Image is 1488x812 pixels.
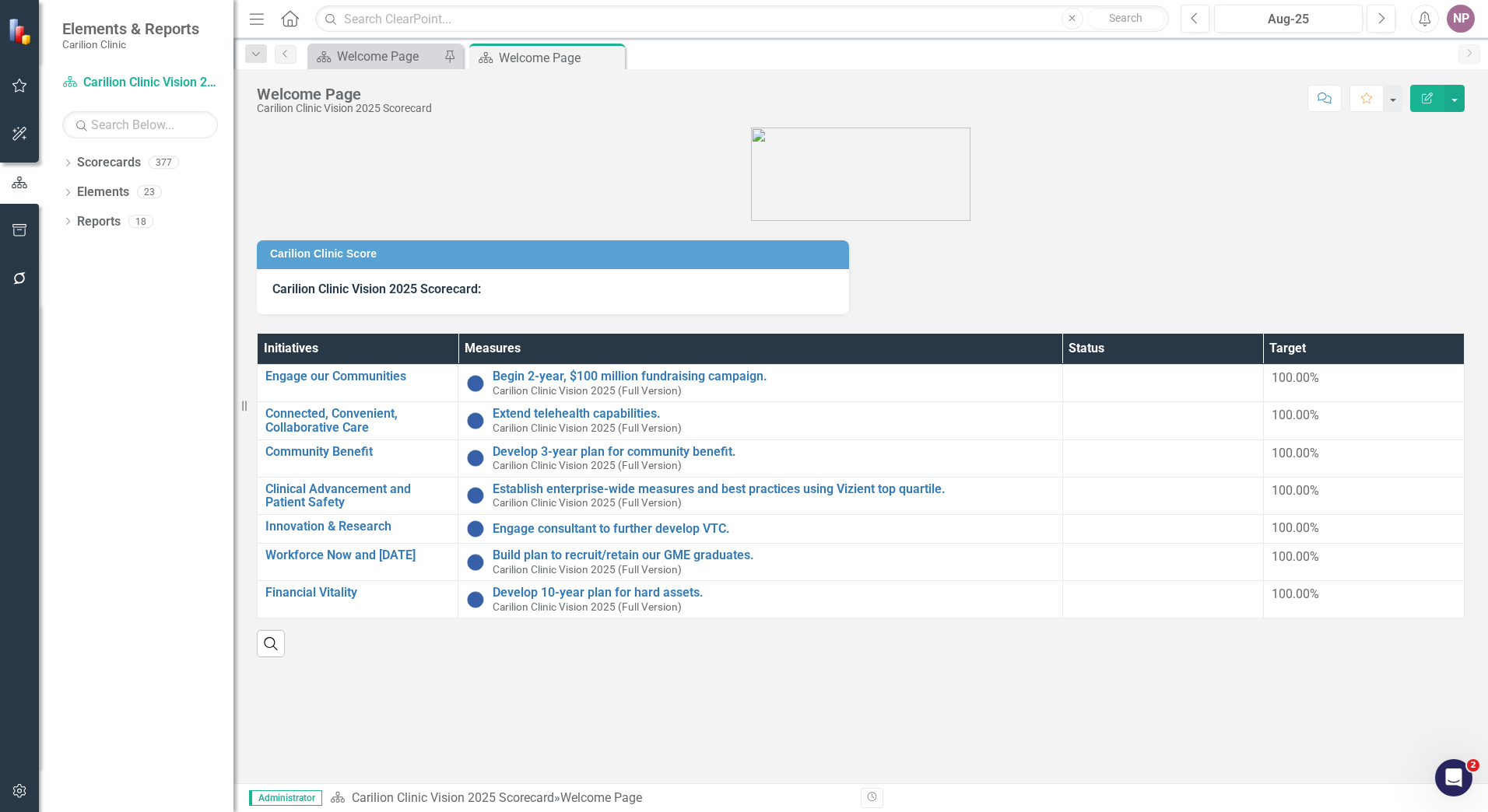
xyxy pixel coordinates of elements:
[62,111,218,138] input: Search Below...
[493,407,1055,421] a: Extend telehealth capabilities.
[337,47,440,66] div: Welcome Page
[466,374,485,393] img: No Information
[493,482,1055,496] a: Establish enterprise-wide measures and best practices using Vizient top quartile.
[265,482,450,509] a: Clinical Advancement and Patient Safety
[265,445,450,459] a: Community Benefit
[258,365,458,402] td: Double-Click to Edit Right Click for Context Menu
[77,184,129,201] a: Elements
[493,563,682,576] span: Carilion Clinic Vision 2025 (Full Version)
[1214,5,1363,33] button: Aug-25
[1272,549,1319,564] span: 100.00%
[77,154,141,172] a: Scorecards
[8,18,35,45] img: ClearPoint Strategy
[493,369,1055,383] a: Begin 2-year, $100 million fundraising campaign.
[1087,8,1165,30] button: Search
[493,496,682,509] span: Carilion Clinic Vision 2025 (Full Version)
[751,128,970,221] img: carilion%20clinic%20logo%202.0.png
[493,586,1055,600] a: Develop 10-year plan for hard assets.
[62,38,199,51] small: Carilion Clinic
[499,48,621,68] div: Welcome Page
[258,477,458,514] td: Double-Click to Edit Right Click for Context Menu
[493,459,682,471] span: Carilion Clinic Vision 2025 (Full Version)
[77,213,121,231] a: Reports
[493,384,682,397] span: Carilion Clinic Vision 2025 (Full Version)
[265,369,450,383] a: Engage our Communities
[1272,370,1319,385] span: 100.00%
[466,590,485,609] img: No Information
[270,248,841,260] h3: Carilion Clinic Score
[128,215,153,228] div: 18
[265,520,450,534] a: Innovation & Research
[258,543,458,580] td: Double-Click to Edit Right Click for Context Menu
[458,477,1063,514] td: Double-Click to Edit Right Click for Context Menu
[466,520,485,538] img: No Information
[1467,759,1479,772] span: 2
[493,600,682,613] span: Carilion Clinic Vision 2025 (Full Version)
[493,445,1055,459] a: Develop 3-year plan for community benefit.
[1272,483,1319,498] span: 100.00%
[258,402,458,439] td: Double-Click to Edit Right Click for Context Menu
[1272,446,1319,460] span: 100.00%
[458,581,1063,618] td: Double-Click to Edit Right Click for Context Menu
[257,86,432,103] div: Welcome Page
[458,439,1063,477] td: Double-Click to Edit Right Click for Context Menu
[265,548,450,562] a: Workforce Now and [DATE]
[1272,408,1319,422] span: 100.00%
[466,411,485,430] img: No Information
[493,548,1055,562] a: Build plan to recruit/retain our GME graduates.
[458,365,1063,402] td: Double-Click to Edit Right Click for Context Menu
[493,522,1055,536] a: Engage consultant to further develop VTC.
[149,156,179,170] div: 377
[258,439,458,477] td: Double-Click to Edit Right Click for Context Menu
[62,19,199,38] span: Elements & Reports
[458,402,1063,439] td: Double-Click to Edit Right Click for Context Menu
[62,74,218,92] a: Carilion Clinic Vision 2025 Scorecard
[1272,586,1319,601] span: 100.00%
[458,543,1063,580] td: Double-Click to Edit Right Click for Context Menu
[1435,759,1472,796] iframe: Intercom live chat
[272,282,481,296] strong: Carilion Clinic Vision 2025 Scorecard:
[466,486,485,505] img: No Information
[1109,12,1142,24] span: Search
[493,422,682,434] span: Carilion Clinic Vision 2025 (Full Version)
[1447,5,1475,33] button: NP
[560,790,642,805] div: Welcome Page
[1220,10,1357,29] div: Aug-25
[458,514,1063,543] td: Double-Click to Edit Right Click for Context Menu
[258,514,458,543] td: Double-Click to Edit Right Click for Context Menu
[466,449,485,467] img: No Information
[315,5,1169,33] input: Search ClearPoint...
[330,789,849,807] div: »
[311,47,440,66] a: Welcome Page
[352,790,554,805] a: Carilion Clinic Vision 2025 Scorecard
[265,407,450,434] a: Connected, Convenient, Collaborative Care
[137,186,162,199] div: 23
[258,581,458,618] td: Double-Click to Edit Right Click for Context Menu
[265,586,450,600] a: Financial Vitality
[1272,520,1319,535] span: 100.00%
[257,103,432,114] div: Carilion Clinic Vision 2025 Scorecard
[466,553,485,572] img: No Information
[249,790,322,806] span: Administrator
